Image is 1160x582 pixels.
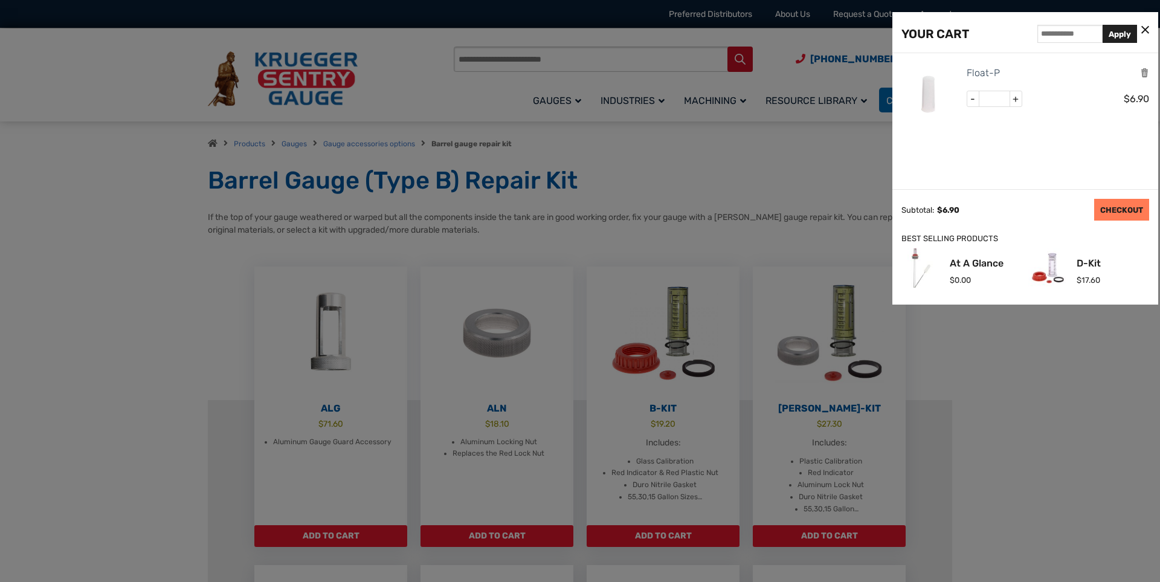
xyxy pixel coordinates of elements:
span: $ [1124,93,1130,105]
span: - [967,91,979,107]
a: D-Kit [1077,259,1101,268]
span: 0.00 [950,276,971,285]
img: Float-P1.5 [901,65,956,120]
img: At A Glance [901,248,941,288]
span: $ [937,205,942,215]
a: Float-P [967,65,1000,81]
span: 6.90 [1124,93,1149,105]
div: YOUR CART [901,24,969,44]
button: Apply [1103,25,1137,43]
span: 17.60 [1077,276,1100,285]
span: + [1010,91,1022,107]
span: $ [1077,276,1081,285]
div: Subtotal: [901,205,934,215]
div: BEST SELLING PRODUCTS [901,233,1149,245]
a: CHECKOUT [1094,199,1149,221]
a: Remove this item [1140,67,1149,79]
span: $ [950,276,955,285]
a: At A Glance [950,259,1004,268]
img: D-Kit [1028,248,1068,288]
span: 6.90 [937,205,959,215]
